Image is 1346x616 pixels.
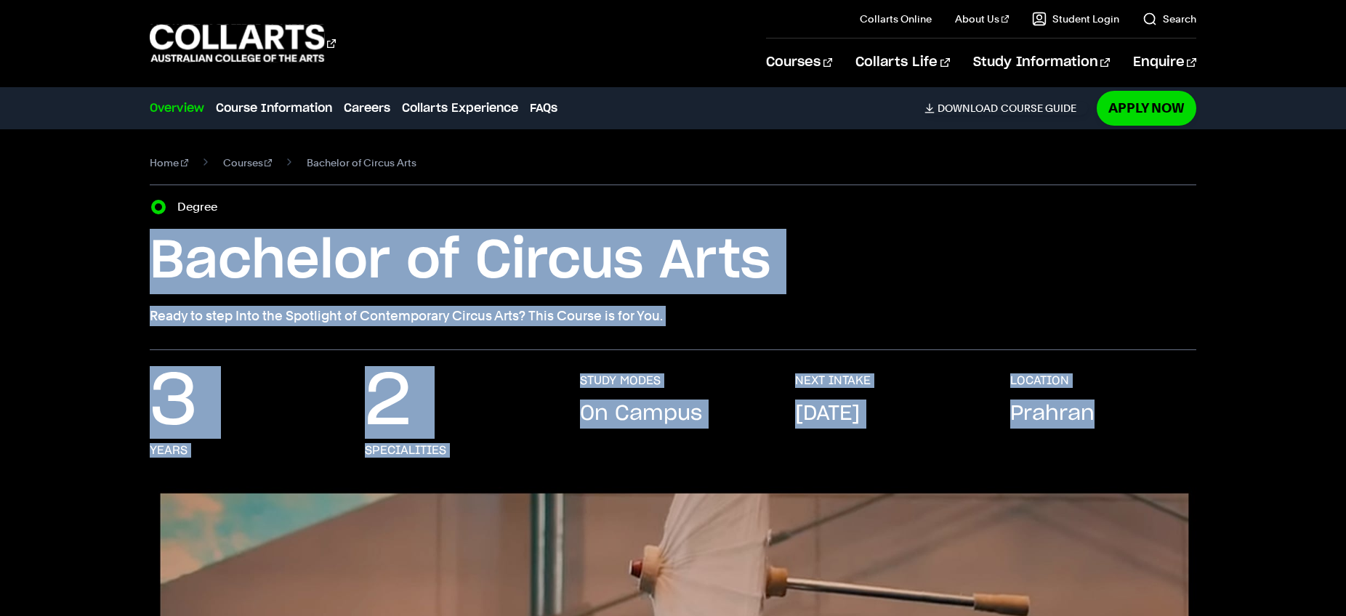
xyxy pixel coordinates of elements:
a: DownloadCourse Guide [924,102,1088,115]
a: Search [1143,12,1196,26]
p: 2 [365,373,411,431]
div: Go to homepage [150,23,336,64]
a: Student Login [1032,12,1119,26]
h3: years [150,443,188,458]
label: Degree [177,197,226,217]
p: 3 [150,373,198,431]
a: Study Information [973,38,1110,86]
a: Enquire [1133,38,1196,86]
a: Courses [223,153,273,173]
a: About Us [955,12,1009,26]
p: Prahran [1010,400,1095,429]
a: Collarts Online [860,12,932,26]
p: Ready to step Into the Spotlight of Contemporary Circus Arts? This Course is for You. [150,306,1196,326]
a: FAQs [530,100,557,117]
a: Courses [766,38,832,86]
a: Home [150,153,188,173]
p: On Campus [580,400,702,429]
h3: STUDY MODES [580,373,661,388]
a: Collarts Life [855,38,949,86]
h3: specialities [365,443,446,458]
p: [DATE] [795,400,860,429]
a: Overview [150,100,204,117]
h1: Bachelor of Circus Arts [150,229,1196,294]
h3: LOCATION [1010,373,1069,388]
a: Apply Now [1097,91,1196,125]
span: Download [938,102,998,115]
span: Bachelor of Circus Arts [307,153,416,173]
h3: NEXT INTAKE [795,373,871,388]
a: Careers [344,100,390,117]
a: Course Information [216,100,332,117]
a: Collarts Experience [402,100,518,117]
